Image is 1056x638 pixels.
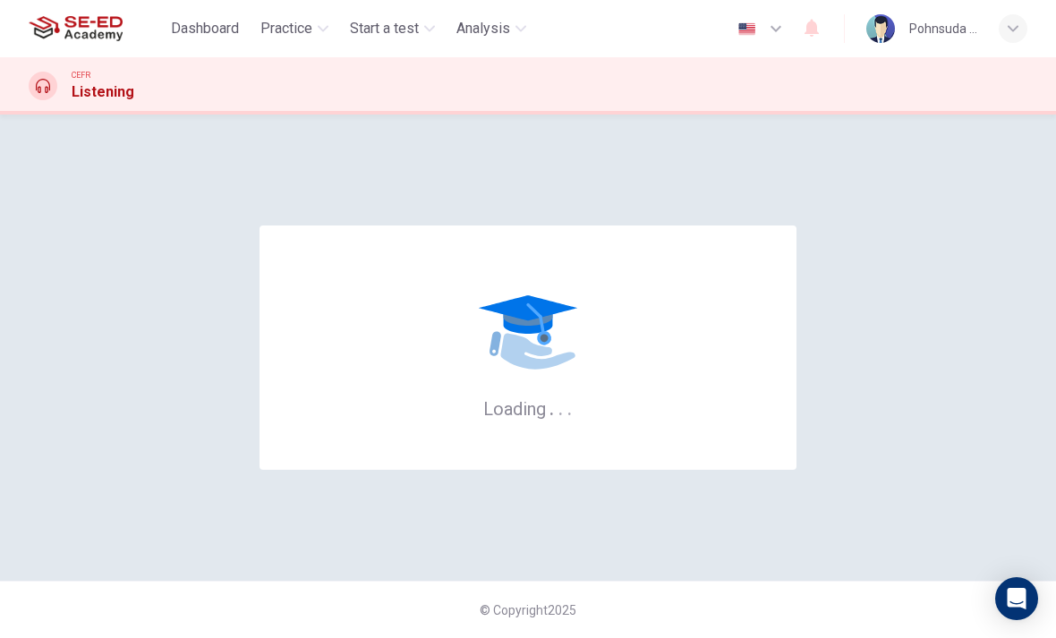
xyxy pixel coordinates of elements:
[480,603,576,617] span: © Copyright 2025
[164,13,246,45] button: Dashboard
[29,11,164,47] a: SE-ED Academy logo
[456,18,510,39] span: Analysis
[260,18,312,39] span: Practice
[866,14,895,43] img: Profile picture
[253,13,336,45] button: Practice
[29,11,123,47] img: SE-ED Academy logo
[350,18,419,39] span: Start a test
[549,392,555,421] h6: .
[995,577,1038,620] div: Open Intercom Messenger
[483,396,573,420] h6: Loading
[171,18,239,39] span: Dashboard
[343,13,442,45] button: Start a test
[72,81,134,103] h1: Listening
[558,392,564,421] h6: .
[72,69,90,81] span: CEFR
[909,18,977,39] div: Pohnsuda Pengmuchaya
[566,392,573,421] h6: .
[449,13,533,45] button: Analysis
[736,22,758,36] img: en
